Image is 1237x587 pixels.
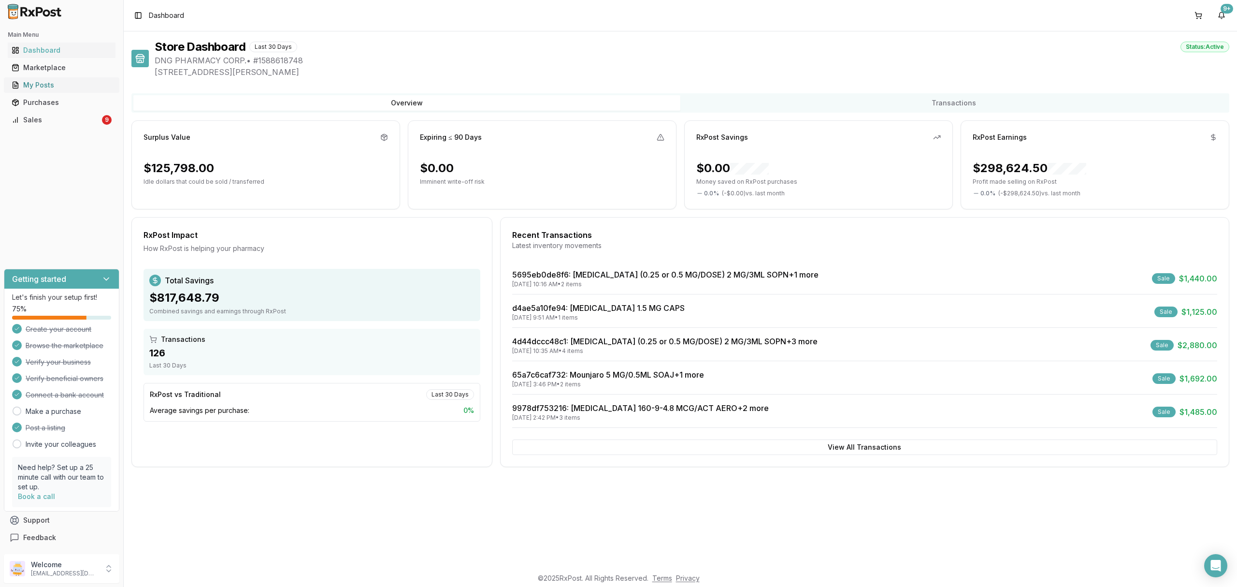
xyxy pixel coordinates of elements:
[4,529,119,546] button: Feedback
[26,324,91,334] span: Create your account
[512,403,769,413] a: 9978df753216: [MEDICAL_DATA] 160-9-4.8 MCG/ACT AERO+2 more
[102,115,112,125] div: 9
[12,273,66,285] h3: Getting started
[696,178,941,186] p: Money saved on RxPost purchases
[1152,373,1176,384] div: Sale
[420,161,454,176] div: $0.00
[980,190,995,197] span: 0.0 %
[149,308,475,315] div: Combined savings and earnings through RxPost
[18,492,55,500] a: Book a call
[155,66,1229,78] span: [STREET_ADDRESS][PERSON_NAME]
[512,370,704,380] a: 65a7c6caf732: Mounjaro 5 MG/0.5ML SOAJ+1 more
[512,440,1217,455] button: View All Transactions
[1152,407,1176,417] div: Sale
[973,132,1027,142] div: RxPost Earnings
[8,31,115,39] h2: Main Menu
[1178,339,1217,351] span: $2,880.00
[149,346,475,360] div: 126
[8,76,115,94] a: My Posts
[144,229,480,241] div: RxPost Impact
[26,407,81,416] a: Make a purchase
[1180,42,1229,52] div: Status: Active
[1179,273,1217,284] span: $1,440.00
[4,95,119,110] button: Purchases
[1204,554,1227,577] div: Open Intercom Messenger
[149,11,184,20] span: Dashboard
[26,440,96,449] a: Invite your colleagues
[676,574,700,582] a: Privacy
[26,390,104,400] span: Connect a bank account
[652,574,672,582] a: Terms
[12,63,112,73] div: Marketplace
[23,533,56,543] span: Feedback
[512,414,769,422] div: [DATE] 2:42 PM • 3 items
[12,45,112,55] div: Dashboard
[26,357,91,367] span: Verify your business
[973,161,1086,176] div: $298,624.50
[149,11,184,20] nav: breadcrumb
[4,512,119,529] button: Support
[31,570,98,577] p: [EMAIL_ADDRESS][DOMAIN_NAME]
[8,59,115,76] a: Marketplace
[512,303,685,313] a: d4ae5a10fe94: [MEDICAL_DATA] 1.5 MG CAPS
[998,190,1080,197] span: ( - $298,624.50 ) vs. last month
[155,39,245,55] h1: Store Dashboard
[1214,8,1229,23] button: 9+
[4,60,119,75] button: Marketplace
[1181,306,1217,318] span: $1,125.00
[1179,406,1217,418] span: $1,485.00
[26,374,103,383] span: Verify beneficial owners
[149,362,475,369] div: Last 30 Days
[722,190,785,197] span: ( - $0.00 ) vs. last month
[1151,340,1174,351] div: Sale
[1179,373,1217,384] span: $1,692.00
[512,337,818,346] a: 4d44dccc48c1: [MEDICAL_DATA] (0.25 or 0.5 MG/DOSE) 2 MG/3ML SOPN+3 more
[8,94,115,111] a: Purchases
[512,280,819,288] div: [DATE] 10:16 AM • 2 items
[680,95,1227,111] button: Transactions
[1154,307,1178,317] div: Sale
[165,275,214,286] span: Total Savings
[26,423,65,433] span: Post a listing
[4,4,66,19] img: RxPost Logo
[31,560,98,570] p: Welcome
[512,229,1217,241] div: Recent Transactions
[18,463,105,492] p: Need help? Set up a 25 minute call with our team to set up.
[1152,273,1175,284] div: Sale
[512,270,819,279] a: 5695eb0de8f6: [MEDICAL_DATA] (0.25 or 0.5 MG/DOSE) 2 MG/3ML SOPN+1 more
[12,293,111,302] p: Let's finish your setup first!
[133,95,680,111] button: Overview
[12,80,112,90] div: My Posts
[12,115,100,125] div: Sales
[512,241,1217,250] div: Latest inventory movements
[512,314,685,322] div: [DATE] 9:51 AM • 1 items
[150,390,221,399] div: RxPost vs Traditional
[704,190,719,197] span: 0.0 %
[249,42,297,52] div: Last 30 Days
[144,161,214,176] div: $125,798.00
[696,132,748,142] div: RxPost Savings
[26,341,103,351] span: Browse the marketplace
[4,77,119,93] button: My Posts
[420,178,664,186] p: Imminent write-off risk
[149,290,475,306] div: $817,648.79
[150,406,249,415] span: Average savings per purchase:
[161,335,205,344] span: Transactions
[12,304,27,314] span: 75 %
[144,244,480,253] div: How RxPost is helping your pharmacy
[10,561,25,576] img: User avatar
[696,161,769,176] div: $0.00
[1221,4,1233,14] div: 9+
[463,406,474,415] span: 0 %
[144,132,190,142] div: Surplus Value
[512,347,818,355] div: [DATE] 10:35 AM • 4 items
[973,178,1217,186] p: Profit made selling on RxPost
[426,389,474,400] div: Last 30 Days
[155,55,1229,66] span: DNG PHARMACY CORP. • # 1588618748
[4,43,119,58] button: Dashboard
[12,98,112,107] div: Purchases
[420,132,482,142] div: Expiring ≤ 90 Days
[8,42,115,59] a: Dashboard
[512,381,704,388] div: [DATE] 3:46 PM • 2 items
[8,111,115,129] a: Sales9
